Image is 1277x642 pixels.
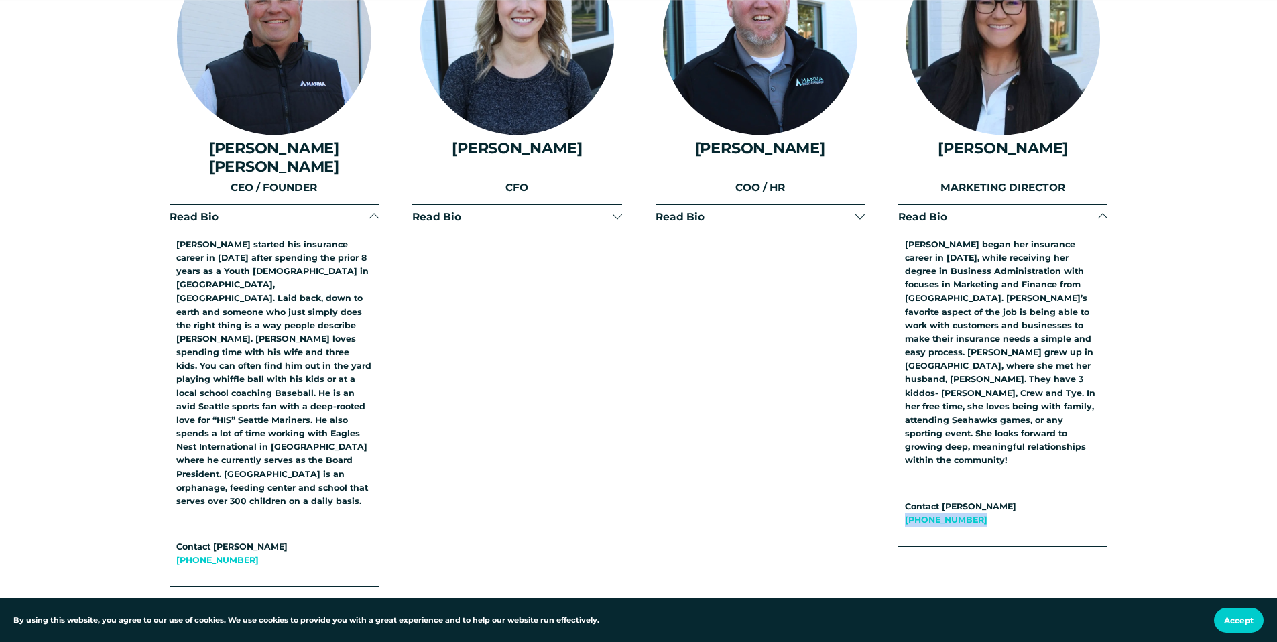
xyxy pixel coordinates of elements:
[170,139,379,174] h4: [PERSON_NAME] [PERSON_NAME]
[170,229,379,587] div: Read Bio
[905,238,1101,468] p: [PERSON_NAME] began her insurance career in [DATE], while receiving her degree in Business Admini...
[176,541,288,552] strong: Contact [PERSON_NAME]
[656,205,865,229] button: Read Bio
[1214,608,1264,633] button: Accept
[412,210,612,223] span: Read Bio
[656,139,865,157] h4: [PERSON_NAME]
[898,229,1107,546] div: Read Bio
[905,515,987,525] a: [PHONE_NUMBER]
[656,180,865,196] p: COO / HR
[13,615,599,627] p: By using this website, you agree to our use of cookies. We use cookies to provide you with a grea...
[898,205,1107,229] button: Read Bio
[412,205,621,229] button: Read Bio
[176,238,372,508] p: [PERSON_NAME] started his insurance career in [DATE] after spending the prior 8 years as a Youth ...
[170,205,379,229] button: Read Bio
[412,180,621,196] p: CFO
[898,180,1107,196] p: MARKETING DIRECTOR
[412,139,621,157] h4: [PERSON_NAME]
[170,180,379,196] p: CEO / FOUNDER
[170,210,369,223] span: Read Bio
[905,501,1016,511] strong: Contact [PERSON_NAME]
[656,210,855,223] span: Read Bio
[176,555,259,565] a: [PHONE_NUMBER]
[898,210,1098,223] span: Read Bio
[1224,615,1254,625] span: Accept
[898,139,1107,157] h4: [PERSON_NAME]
